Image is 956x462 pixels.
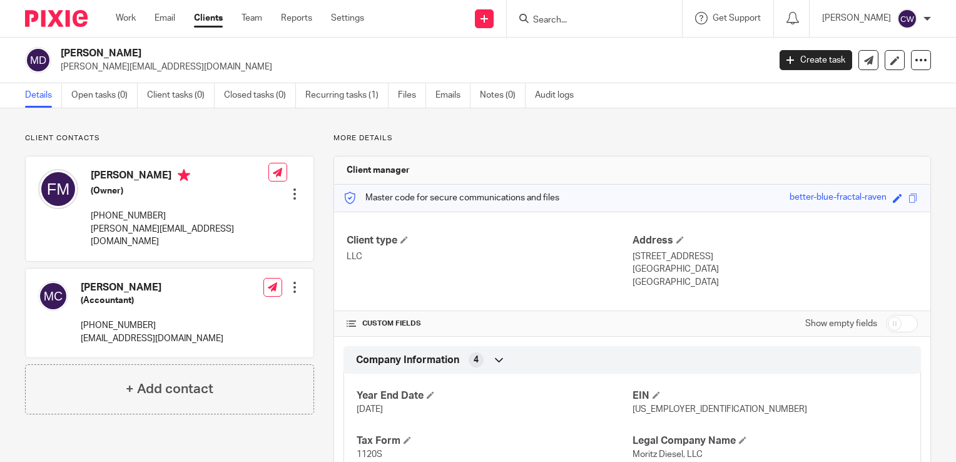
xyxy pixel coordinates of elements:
a: Team [242,12,262,24]
a: Open tasks (0) [71,83,138,108]
h4: Tax Form [357,434,632,448]
a: Recurring tasks (1) [305,83,389,108]
h4: EIN [633,389,908,403]
div: better-blue-fractal-raven [790,191,887,205]
h4: [PERSON_NAME] [81,281,223,294]
a: Client tasks (0) [147,83,215,108]
p: [EMAIL_ADDRESS][DOMAIN_NAME] [81,332,223,345]
h2: [PERSON_NAME] [61,47,621,60]
h4: Year End Date [357,389,632,403]
span: Edit code [893,193,902,203]
p: LLC [347,250,632,263]
p: Client contacts [25,133,314,143]
p: More details [333,133,931,143]
p: [PERSON_NAME] [822,12,891,24]
span: Change Client type [400,236,408,244]
a: Reports [281,12,312,24]
span: Edit Year End Date [427,391,434,399]
a: Emails [435,83,470,108]
a: Notes (0) [480,83,526,108]
a: Send new email [858,50,878,70]
span: 4 [474,354,479,366]
a: Create task [780,50,852,70]
span: Edit Address [676,236,684,244]
a: Details [25,83,62,108]
h4: CUSTOM FIELDS [347,319,632,329]
span: Get Support [713,14,761,23]
h5: (Owner) [91,185,268,197]
img: svg%3E [25,47,51,73]
img: svg%3E [897,9,917,29]
p: Master code for secure communications and files [343,192,559,204]
span: Company Information [356,354,459,367]
a: Files [398,83,426,108]
a: Settings [331,12,364,24]
i: Primary [178,169,190,182]
span: Copy to clipboard [908,193,918,203]
a: Work [116,12,136,24]
label: Show empty fields [805,317,877,330]
span: Edit EIN [653,391,660,399]
p: [PERSON_NAME][EMAIL_ADDRESS][DOMAIN_NAME] [91,223,268,249]
h5: (Accountant) [81,294,223,307]
p: [STREET_ADDRESS] [633,250,918,263]
img: svg%3E [38,281,68,311]
h4: Address [633,234,918,247]
span: Moritz Diesel, LLC [633,450,703,459]
p: [PERSON_NAME][EMAIL_ADDRESS][DOMAIN_NAME] [61,61,761,73]
p: [PHONE_NUMBER] [91,210,268,222]
span: [DATE] [357,405,383,414]
span: [US_EMPLOYER_IDENTIFICATION_NUMBER] [633,405,807,414]
h3: Client manager [347,164,410,177]
a: Edit client [885,50,905,70]
span: Edit Legal Company Name [739,436,746,444]
p: [PHONE_NUMBER] [81,319,223,332]
p: [GEOGRAPHIC_DATA] [633,263,918,275]
a: Closed tasks (0) [224,83,296,108]
a: Clients [194,12,223,24]
h4: + Add contact [126,379,213,399]
img: svg%3E [38,169,78,209]
span: Edit Tax Form [404,436,411,444]
span: 1120S [357,450,382,459]
a: Audit logs [535,83,583,108]
input: Search [532,15,644,26]
h4: [PERSON_NAME] [91,169,268,185]
p: [GEOGRAPHIC_DATA] [633,276,918,289]
a: Email [155,12,175,24]
h4: Client type [347,234,632,247]
img: Pixie [25,10,88,27]
h4: Legal Company Name [633,434,908,448]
